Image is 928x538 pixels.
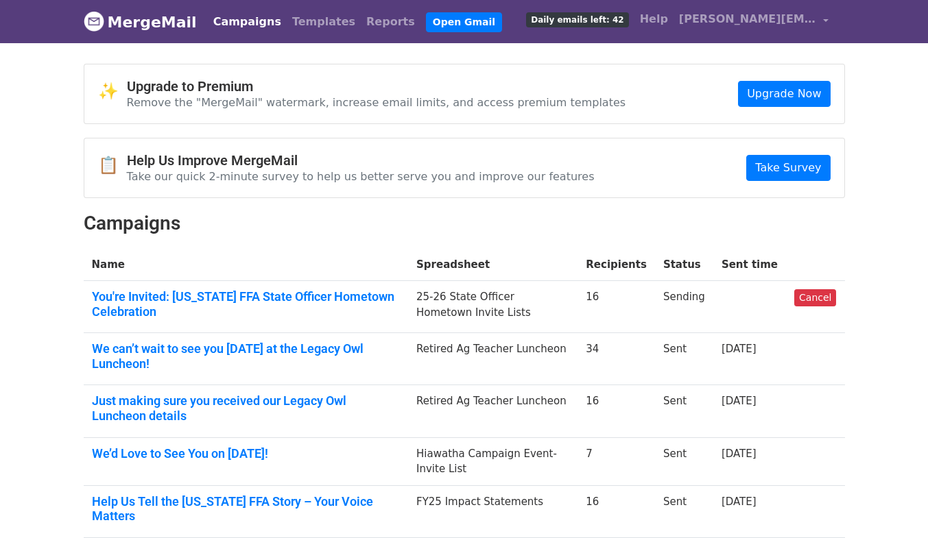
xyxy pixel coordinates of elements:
h4: Upgrade to Premium [127,78,626,95]
td: Sent [655,385,713,437]
td: Sent [655,437,713,485]
a: We can’t wait to see you [DATE] at the Legacy Owl Luncheon! [92,341,401,371]
td: 34 [578,333,655,385]
td: Sending [655,281,713,333]
td: 16 [578,385,655,437]
th: Recipients [578,249,655,281]
td: FY25 Impact Statements [408,485,578,537]
a: Upgrade Now [738,81,830,107]
a: Cancel [794,289,836,306]
td: 25-26 State Officer Hometown Invite Lists [408,281,578,333]
span: 📋 [98,156,127,175]
h4: Help Us Improve MergeMail [127,152,595,169]
a: Open Gmail [426,12,502,32]
th: Spreadsheet [408,249,578,281]
th: Status [655,249,713,281]
h2: Campaigns [84,212,845,235]
a: [PERSON_NAME][EMAIL_ADDRESS][DOMAIN_NAME] [674,5,834,38]
td: 16 [578,485,655,537]
a: You're Invited: [US_STATE] FFA State Officer Hometown Celebration [92,289,401,319]
a: Take Survey [746,155,830,181]
p: Remove the "MergeMail" watermark, increase email limits, and access premium templates [127,95,626,110]
a: Just making sure you received our Legacy Owl Luncheon details [92,393,401,423]
td: Hiawatha Campaign Event- Invite List [408,437,578,485]
a: [DATE] [722,496,757,508]
a: We’d Love to See You on [DATE]! [92,446,401,461]
a: MergeMail [84,8,197,36]
img: MergeMail logo [84,11,104,32]
th: Name [84,249,409,281]
th: Sent time [713,249,786,281]
td: 7 [578,437,655,485]
td: Sent [655,485,713,537]
td: Sent [655,333,713,385]
a: [DATE] [722,448,757,460]
p: Take our quick 2-minute survey to help us better serve you and improve our features [127,169,595,184]
a: Reports [361,8,420,36]
a: Help Us Tell the [US_STATE] FFA Story – Your Voice Matters [92,494,401,524]
a: Templates [287,8,361,36]
a: [DATE] [722,395,757,407]
span: Daily emails left: 42 [526,12,628,27]
td: Retired Ag Teacher Luncheon [408,333,578,385]
a: Daily emails left: 42 [521,5,634,33]
a: Help [634,5,674,33]
span: ✨ [98,82,127,101]
a: Campaigns [208,8,287,36]
td: 16 [578,281,655,333]
a: [DATE] [722,343,757,355]
td: Retired Ag Teacher Luncheon [408,385,578,437]
span: [PERSON_NAME][EMAIL_ADDRESS][DOMAIN_NAME] [679,11,816,27]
